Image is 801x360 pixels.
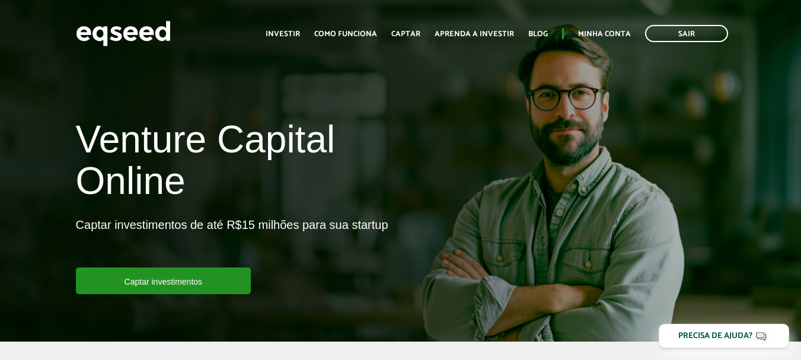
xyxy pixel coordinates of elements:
h1: Venture Capital Online [76,119,392,208]
a: Sair [645,25,728,42]
a: Investir [266,30,300,38]
a: Aprenda a investir [435,30,514,38]
a: Blog [528,30,548,38]
a: Captar [391,30,420,38]
a: Captar investimentos [76,267,251,294]
img: EqSeed [76,18,171,49]
a: Como funciona [314,30,377,38]
p: Captar investimentos de até R$15 milhões para sua startup [76,218,388,267]
a: Minha conta [578,30,631,38]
